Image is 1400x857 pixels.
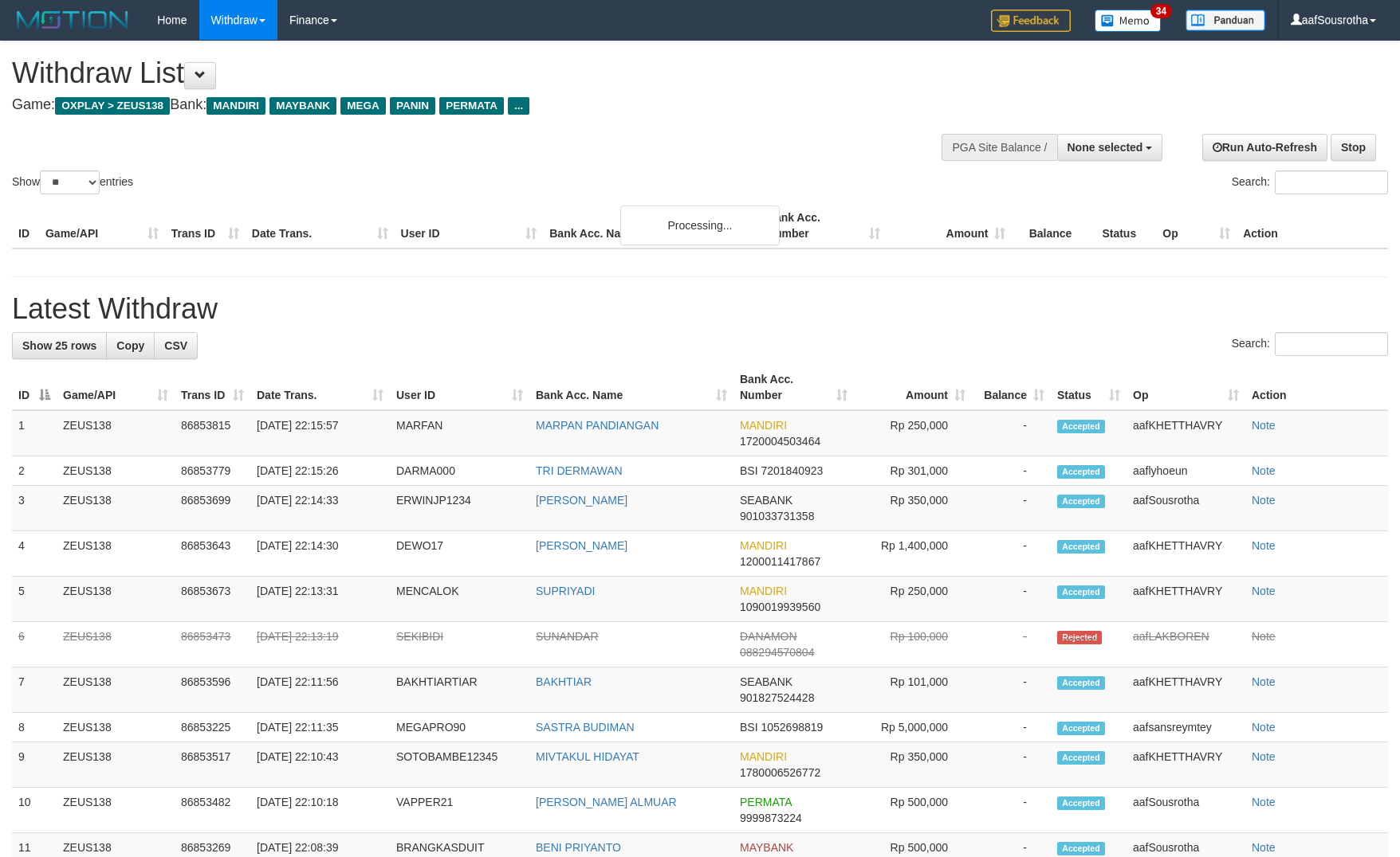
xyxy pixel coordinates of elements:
span: Accepted [1057,722,1105,735]
td: 86853596 [175,667,250,713]
td: aafSousrotha [1127,486,1245,531]
span: Show 25 rows [22,339,96,352]
th: Amount [887,203,1013,248]
span: Copy 901033731358 to clipboard [740,510,814,522]
td: - [972,486,1051,531]
span: 34 [1150,4,1172,18]
td: 6 [12,622,57,667]
td: 2 [12,456,57,486]
h4: Game: Bank: [12,97,918,113]
td: 86853815 [175,410,250,456]
span: PANIN [390,97,435,115]
td: [DATE] 22:10:43 [250,742,390,788]
a: MIVTAKUL HIDAYAT [536,750,639,763]
span: SEABANK [740,675,792,688]
td: Rp 101,000 [854,667,972,713]
span: Accepted [1057,420,1105,433]
td: MENCALOK [390,577,529,622]
td: - [972,713,1051,742]
select: Showentries [40,170,100,194]
td: - [972,577,1051,622]
td: Rp 250,000 [854,410,972,456]
a: CSV [154,332,198,359]
td: Rp 100,000 [854,622,972,667]
h1: Latest Withdraw [12,293,1388,325]
span: Rejected [1057,631,1102,644]
a: SASTRA BUDIMAN [536,721,635,734]
td: aafLAKBOREN [1127,622,1245,667]
td: [DATE] 22:11:35 [250,713,390,742]
a: Note [1252,585,1276,597]
span: MANDIRI [740,539,787,552]
th: Trans ID: activate to sort column ascending [175,365,250,410]
td: 86853643 [175,531,250,577]
td: ZEUS138 [57,456,175,486]
a: Note [1252,630,1276,643]
th: Bank Acc. Name: activate to sort column ascending [529,365,733,410]
a: Note [1252,464,1276,477]
th: Amount: activate to sort column ascending [854,365,972,410]
td: SEKIBIDI [390,622,529,667]
a: [PERSON_NAME] ALMUAR [536,796,677,808]
span: Accepted [1057,842,1105,855]
span: None selected [1068,141,1143,154]
th: Game/API: activate to sort column ascending [57,365,175,410]
span: MAYBANK [740,841,793,854]
td: [DATE] 22:14:33 [250,486,390,531]
td: Rp 1,400,000 [854,531,972,577]
td: ERWINJP1234 [390,486,529,531]
span: Copy 1720004503464 to clipboard [740,435,820,448]
a: Note [1252,419,1276,432]
td: 86853779 [175,456,250,486]
td: - [972,788,1051,833]
td: - [972,531,1051,577]
td: aafKHETTHAVRY [1127,410,1245,456]
a: BAKHTIAR [536,675,592,688]
td: ZEUS138 [57,486,175,531]
a: TRI DERMAWAN [536,464,623,477]
span: BSI [740,721,758,734]
span: Copy 1780006526772 to clipboard [740,766,820,779]
span: Accepted [1057,676,1105,690]
th: User ID: activate to sort column ascending [390,365,529,410]
a: Note [1252,796,1276,808]
th: Action [1245,365,1388,410]
td: aafSousrotha [1127,788,1245,833]
span: MANDIRI [740,419,787,432]
span: Accepted [1057,751,1105,765]
td: BAKHTIARTIAR [390,667,529,713]
td: - [972,667,1051,713]
td: [DATE] 22:13:31 [250,577,390,622]
td: [DATE] 22:11:56 [250,667,390,713]
td: aafKHETTHAVRY [1127,531,1245,577]
a: [PERSON_NAME] [536,539,627,552]
a: Note [1252,841,1276,854]
span: Copy 088294570804 to clipboard [740,646,814,659]
a: Show 25 rows [12,332,107,359]
td: 86853482 [175,788,250,833]
td: ZEUS138 [57,622,175,667]
label: Show entries [12,170,133,194]
th: Status [1095,203,1156,248]
th: Action [1237,203,1388,248]
td: aafKHETTHAVRY [1127,742,1245,788]
td: aafsansreymtey [1127,713,1245,742]
th: Status: activate to sort column ascending [1051,365,1127,410]
div: PGA Site Balance / [942,134,1056,161]
td: 5 [12,577,57,622]
th: Game/API [39,203,165,248]
a: Note [1252,494,1276,507]
th: Op [1156,203,1237,248]
th: ID [12,203,39,248]
h1: Withdraw List [12,57,918,89]
a: Stop [1331,134,1376,161]
span: MANDIRI [740,585,787,597]
td: [DATE] 22:15:26 [250,456,390,486]
span: PERMATA [740,796,792,808]
span: DANAMON [740,630,797,643]
span: Copy 9999873224 to clipboard [740,812,802,824]
span: BSI [740,464,758,477]
th: Date Trans.: activate to sort column ascending [250,365,390,410]
span: CSV [164,339,187,352]
td: Rp 301,000 [854,456,972,486]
